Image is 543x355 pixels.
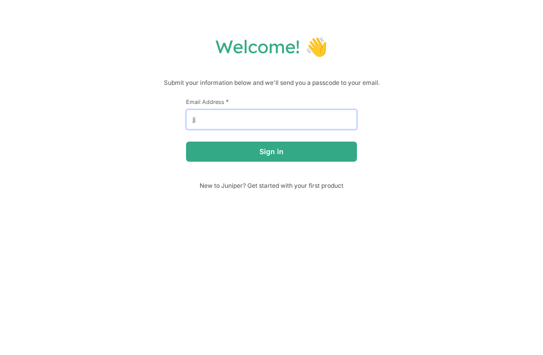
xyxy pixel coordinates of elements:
h1: Welcome! 👋 [10,35,533,58]
span: New to Juniper? Get started with your first product [186,182,357,189]
input: email@example.com [186,109,357,130]
span: This field is required. [226,98,229,105]
label: Email Address [186,98,357,105]
p: Submit your information below and we'll send you a passcode to your email. [10,78,533,88]
button: Sign in [186,142,357,162]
